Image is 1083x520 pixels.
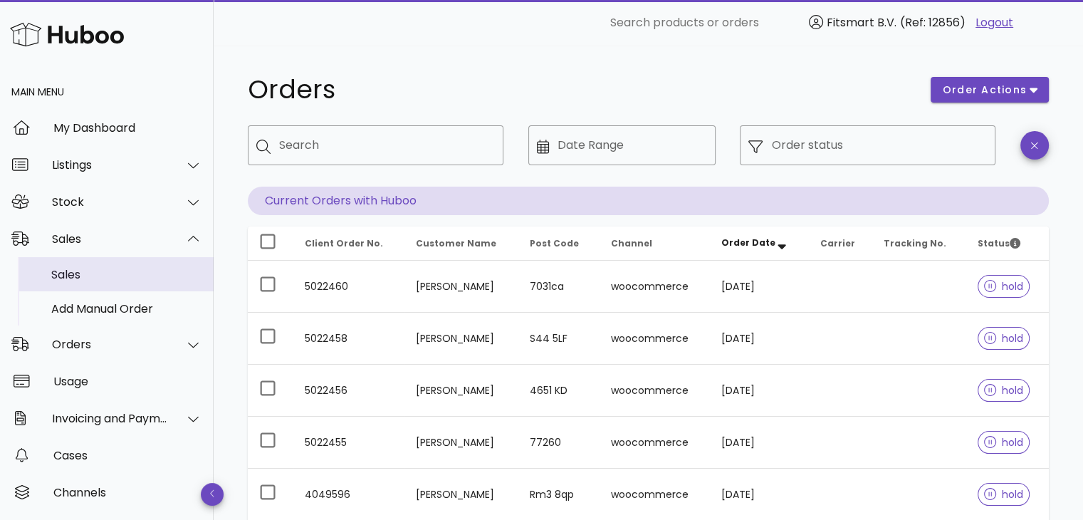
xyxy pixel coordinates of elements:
span: hold [984,333,1024,343]
td: 7031ca [518,261,599,313]
div: Channels [53,486,202,499]
div: Invoicing and Payments [52,412,168,425]
div: Add Manual Order [51,302,202,316]
td: woocommerce [599,417,709,469]
td: [PERSON_NAME] [404,417,518,469]
div: Listings [52,158,168,172]
td: [PERSON_NAME] [404,313,518,365]
img: Huboo Logo [10,19,124,50]
span: Carrier [820,237,854,249]
td: woocommerce [599,365,709,417]
span: Fitsmart B.V. [827,14,896,31]
span: hold [984,385,1024,395]
th: Post Code [518,227,599,261]
td: [DATE] [710,365,809,417]
td: S44 5LF [518,313,599,365]
span: Order Date [721,236,775,249]
td: 4651 KD [518,365,599,417]
th: Status [966,227,1049,261]
span: Client Order No. [305,237,383,249]
th: Client Order No. [293,227,404,261]
td: woocommerce [599,313,709,365]
div: Sales [52,232,168,246]
span: hold [984,489,1024,499]
span: hold [984,437,1024,447]
div: Usage [53,375,202,388]
a: Logout [975,14,1013,31]
th: Order Date: Sorted descending. Activate to remove sorting. [710,227,809,261]
button: order actions [931,77,1049,103]
td: [DATE] [710,261,809,313]
td: 77260 [518,417,599,469]
span: (Ref: 12856) [900,14,966,31]
th: Tracking No. [872,227,966,261]
p: Current Orders with Huboo [248,187,1049,215]
div: Stock [52,195,168,209]
div: Orders [52,338,168,351]
th: Carrier [808,227,872,261]
td: 5022460 [293,261,404,313]
span: hold [984,281,1024,291]
div: My Dashboard [53,121,202,135]
span: Status [978,237,1020,249]
h1: Orders [248,77,914,103]
span: Channel [610,237,652,249]
th: Customer Name [404,227,518,261]
div: Cases [53,449,202,462]
span: Tracking No. [884,237,946,249]
td: [PERSON_NAME] [404,365,518,417]
td: 5022456 [293,365,404,417]
div: Sales [51,268,202,281]
span: Customer Name [416,237,496,249]
td: [DATE] [710,417,809,469]
span: order actions [942,83,1027,98]
td: woocommerce [599,261,709,313]
span: Post Code [530,237,579,249]
td: [DATE] [710,313,809,365]
td: [PERSON_NAME] [404,261,518,313]
th: Channel [599,227,709,261]
td: 5022455 [293,417,404,469]
td: 5022458 [293,313,404,365]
